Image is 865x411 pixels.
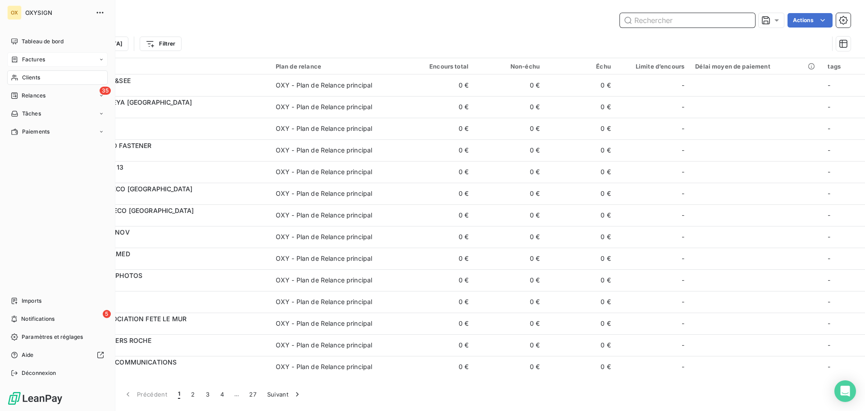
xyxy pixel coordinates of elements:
button: 27 [244,385,262,404]
td: 0 € [545,291,616,313]
span: 01ASSF75 - ASSOCIATION FETE LE MUR [62,315,187,323]
span: Paramètres et réglages [22,333,83,341]
span: Notifications [21,315,55,323]
span: 35 [100,87,111,95]
td: 0 € [474,139,545,161]
div: OXY - Plan de Relance principal [276,102,373,111]
div: Limite d’encours [622,63,684,70]
td: 0 € [474,291,545,313]
span: - [828,363,830,370]
div: OXY - Plan de Relance principal [276,362,373,371]
td: 0 € [403,356,474,378]
span: - [682,146,684,155]
span: - [682,254,684,263]
div: OXY - Plan de Relance principal [276,81,373,90]
a: Imports [7,294,108,308]
td: 0 € [545,269,616,291]
span: - [682,341,684,350]
span: OXYSIGN [25,9,90,16]
td: 0 € [545,183,616,204]
span: - [682,232,684,241]
a: Tableau de bord [7,34,108,49]
span: 01ASSF75 [62,323,265,332]
div: OXY - Plan de Relance principal [276,297,373,306]
span: [DATE]&000 [62,85,265,94]
td: 0 € [545,161,616,183]
span: - [828,298,830,305]
span: … [229,387,244,402]
button: 2 [186,385,200,404]
td: 0 € [403,204,474,226]
span: 01ALG330 [62,215,265,224]
td: 0 € [403,96,474,118]
td: 0 € [474,226,545,248]
span: Déconnexion [22,369,56,377]
td: 0 € [403,183,474,204]
span: 01ARIAM0 [62,259,265,268]
span: - [682,276,684,285]
span: 01ATE510 [62,345,265,354]
td: 0 € [403,291,474,313]
div: Encours total [408,63,469,70]
span: 01ALG130 [62,194,265,203]
span: 01ALG130 - ALGECO [GEOGRAPHIC_DATA] [62,185,192,193]
span: - [828,319,830,327]
div: Non-échu [479,63,540,70]
span: - [682,211,684,220]
div: OXY - Plan de Relance principal [276,276,373,285]
div: Open Intercom Messenger [834,380,856,402]
button: 3 [200,385,215,404]
td: 0 € [474,248,545,269]
span: Tableau de bord [22,37,64,46]
span: 01ADA160 - NEXEYA [GEOGRAPHIC_DATA] [62,98,192,106]
span: - [828,168,830,175]
td: 0 € [403,269,474,291]
span: - [682,102,684,111]
a: Aide [7,348,108,362]
span: 01ALT358 [62,237,265,246]
td: 0 € [474,356,545,378]
td: 0 € [403,248,474,269]
a: 35Relances [7,88,108,103]
td: 0 € [545,96,616,118]
button: Filtrer [140,37,181,51]
div: OXY - Plan de Relance principal [276,211,373,220]
span: 5 [103,310,111,318]
div: OXY - Plan de Relance principal [276,319,373,328]
td: 0 € [545,74,616,96]
span: - [682,81,684,90]
span: - [682,362,684,371]
div: OXY - Plan de Relance principal [276,146,373,155]
div: OXY - Plan de Relance principal [276,341,373,350]
a: Factures [7,52,108,67]
span: Clients [22,74,40,82]
div: OXY - Plan de Relance principal [276,189,373,198]
span: - [682,124,684,133]
span: - [682,167,684,176]
span: 01ALG330 - ALGECO [GEOGRAPHIC_DATA] [62,207,194,214]
td: 0 € [474,118,545,139]
div: OXY - Plan de Relance principal [276,124,373,133]
td: 0 € [474,313,545,334]
td: 0 € [403,226,474,248]
button: Précédent [118,385,173,404]
span: - [828,254,830,262]
td: 0 € [403,313,474,334]
span: 01AFM130 [62,172,265,181]
td: 0 € [403,334,474,356]
td: 0 € [545,313,616,334]
div: Échu [551,63,611,70]
span: Tâches [22,110,41,118]
span: - [828,211,830,219]
span: - [682,189,684,198]
span: Factures [22,55,45,64]
span: - [682,319,684,328]
button: Suivant [262,385,307,404]
span: 01ADA160 [62,107,265,116]
td: 0 € [545,226,616,248]
td: 0 € [545,204,616,226]
input: Rechercher [620,13,755,28]
td: 0 € [474,183,545,204]
td: 0 € [474,204,545,226]
div: OX [7,5,22,20]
